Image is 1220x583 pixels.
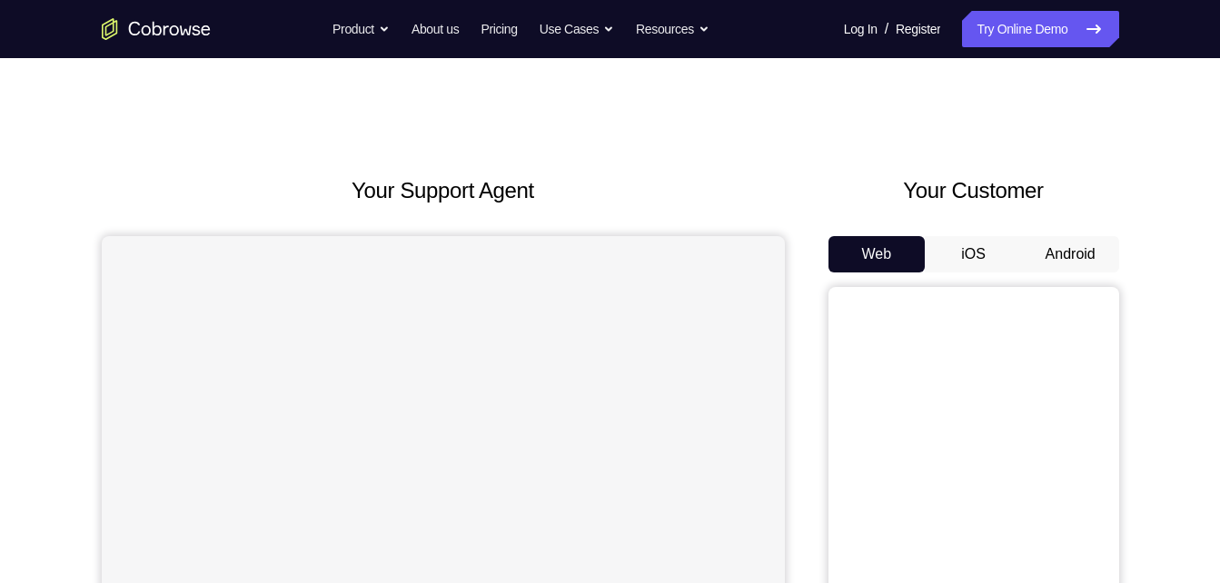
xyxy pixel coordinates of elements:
[102,18,211,40] a: Go to the home page
[332,11,390,47] button: Product
[962,11,1118,47] a: Try Online Demo
[896,11,940,47] a: Register
[1022,236,1119,272] button: Android
[102,174,785,207] h2: Your Support Agent
[885,18,888,40] span: /
[925,236,1022,272] button: iOS
[412,11,459,47] a: About us
[844,11,878,47] a: Log In
[636,11,709,47] button: Resources
[481,11,517,47] a: Pricing
[828,236,926,272] button: Web
[828,174,1119,207] h2: Your Customer
[540,11,614,47] button: Use Cases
